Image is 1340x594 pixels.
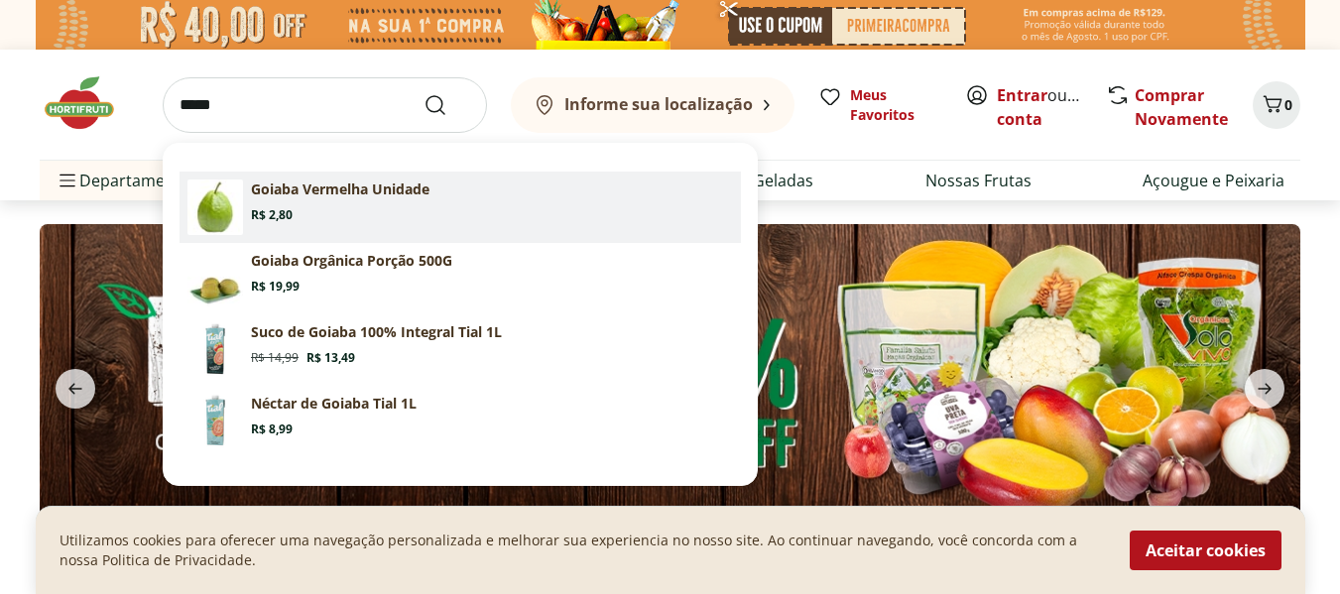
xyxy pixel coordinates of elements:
[997,83,1085,131] span: ou
[1229,369,1300,409] button: next
[187,322,243,378] img: Suco de Goiaba 100% Integral Tial 1L
[511,77,794,133] button: Informe sua localização
[180,386,741,457] a: PrincipalNéctar de Goiaba Tial 1LR$ 8,99
[997,84,1106,130] a: Criar conta
[1130,531,1281,570] button: Aceitar cookies
[251,394,417,414] p: Néctar de Goiaba Tial 1L
[56,157,198,204] span: Departamentos
[306,350,355,366] span: R$ 13,49
[251,421,293,437] span: R$ 8,99
[1253,81,1300,129] button: Carrinho
[180,314,741,386] a: Suco de Goiaba 100% Integral Tial 1LSuco de Goiaba 100% Integral Tial 1LR$ 14,99R$ 13,49
[180,172,741,243] a: Goiaba Vermelha UnidadeGoiaba Vermelha UnidadeR$ 2,80
[251,350,299,366] span: R$ 14,99
[40,369,111,409] button: previous
[40,73,139,133] img: Hortifruti
[424,93,471,117] button: Submit Search
[251,322,502,342] p: Suco de Goiaba 100% Integral Tial 1L
[818,85,941,125] a: Meus Favoritos
[187,251,243,306] img: Principal
[251,251,452,271] p: Goiaba Orgânica Porção 500G
[564,93,753,115] b: Informe sua localização
[56,157,79,204] button: Menu
[925,169,1032,192] a: Nossas Frutas
[251,179,429,199] p: Goiaba Vermelha Unidade
[1135,84,1228,130] a: Comprar Novamente
[187,179,243,235] img: Goiaba Vermelha Unidade
[251,279,300,295] span: R$ 19,99
[163,77,487,133] input: search
[60,531,1106,570] p: Utilizamos cookies para oferecer uma navegação personalizada e melhorar sua experiencia no nosso ...
[850,85,941,125] span: Meus Favoritos
[187,394,243,449] img: Principal
[1284,95,1292,114] span: 0
[1143,169,1284,192] a: Açougue e Peixaria
[180,243,741,314] a: PrincipalGoiaba Orgânica Porção 500GR$ 19,99
[251,207,293,223] span: R$ 2,80
[997,84,1047,106] a: Entrar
